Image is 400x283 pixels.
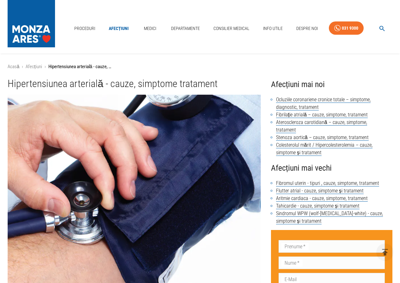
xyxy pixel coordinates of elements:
a: Aritmie cardiaca - cauze, simptome, tratament [276,195,368,202]
a: 031 9300 [329,21,364,35]
a: Fibromul uterin - tipuri , cauze, simptome, tratament [276,180,379,186]
li: › [22,63,23,70]
nav: breadcrumb [8,63,392,70]
a: Afecțiuni [26,64,42,69]
a: Departamente [169,22,202,35]
h4: Afecțiuni mai vechi [271,162,392,174]
a: Medici [140,22,160,35]
a: Info Utile [261,22,285,35]
a: Tahicardie - cauze, simptome și tratament [276,203,360,209]
p: Hipertensiunea arterială - cauze, simptome tratament [48,63,112,70]
li: › [45,63,46,70]
a: Sindromul WPW (wolf-[MEDICAL_DATA]-white) - cauze, simptome și tratament [276,210,383,224]
a: Ocluziile coronariene cronice totale – simptome, diagnostic, tratament [276,97,371,110]
a: Fibrilație atrială – cauze, simptome, tratament [276,112,368,118]
a: Proceduri [72,22,98,35]
div: 031 9300 [342,24,358,32]
a: Flutter atrial - cauze, simptome și tratament [276,188,364,194]
h1: Hipertensiunea arterială - cauze, simptome tratament [8,78,261,90]
h4: Afecțiuni mai noi [271,78,392,91]
a: Acasă [8,64,19,69]
a: Colesterolul mărit / Hipercolesterolemia – cauze, simptome și tratament [276,142,372,156]
a: Afecțiuni [106,22,132,35]
a: Ateroscleroza carotidiană – cauze, simptome, tratament [276,119,367,133]
a: Despre Noi [294,22,320,35]
button: delete [376,244,394,261]
a: Stenoza aortică – cauze, simptome, tratament [276,134,369,141]
a: Consilier Medical [211,22,252,35]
